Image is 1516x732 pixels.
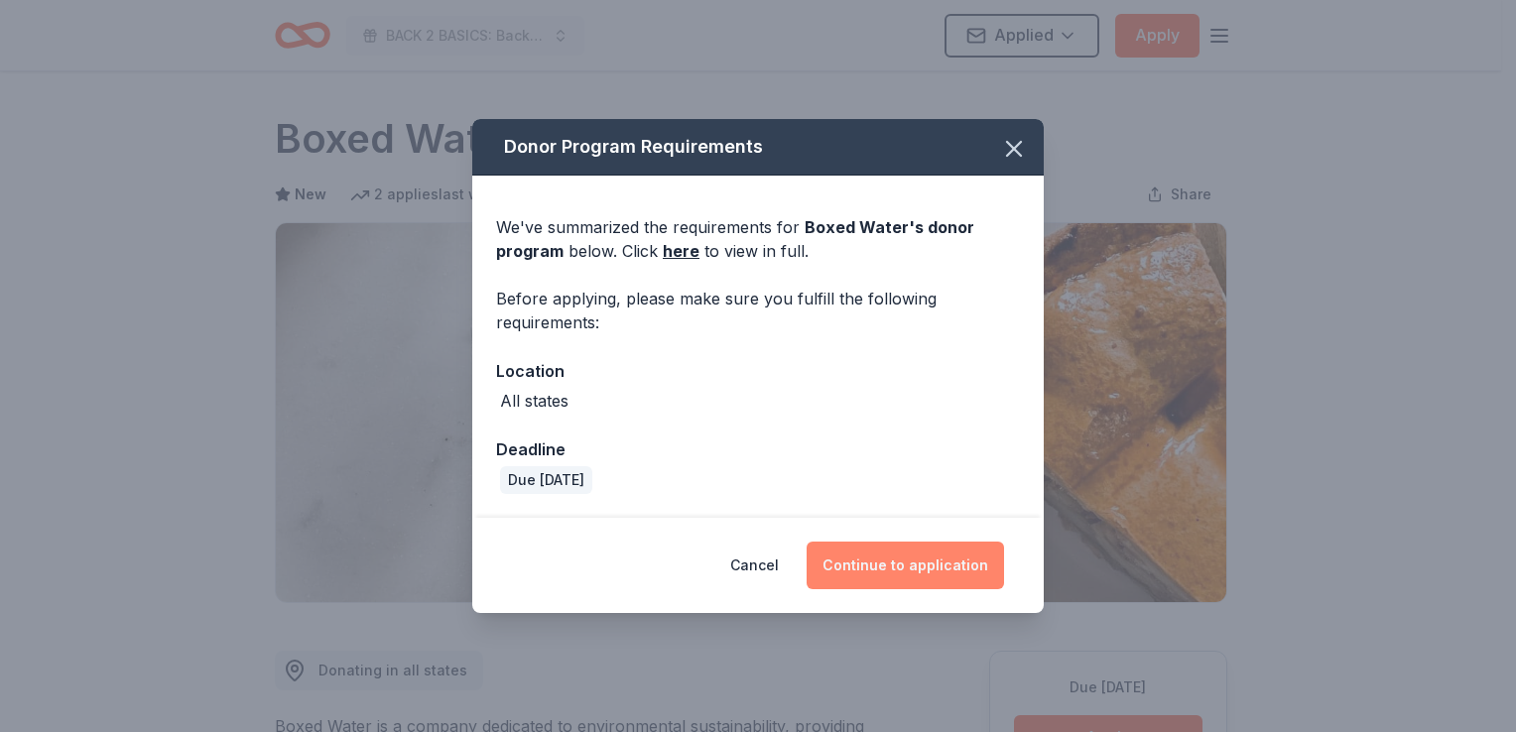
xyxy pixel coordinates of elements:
div: Location [496,358,1020,384]
div: Donor Program Requirements [472,119,1044,176]
button: Cancel [730,542,779,589]
div: All states [500,389,568,413]
a: here [663,239,699,263]
div: Before applying, please make sure you fulfill the following requirements: [496,287,1020,334]
div: Due [DATE] [500,466,592,494]
button: Continue to application [807,542,1004,589]
div: We've summarized the requirements for below. Click to view in full. [496,215,1020,263]
div: Deadline [496,436,1020,462]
